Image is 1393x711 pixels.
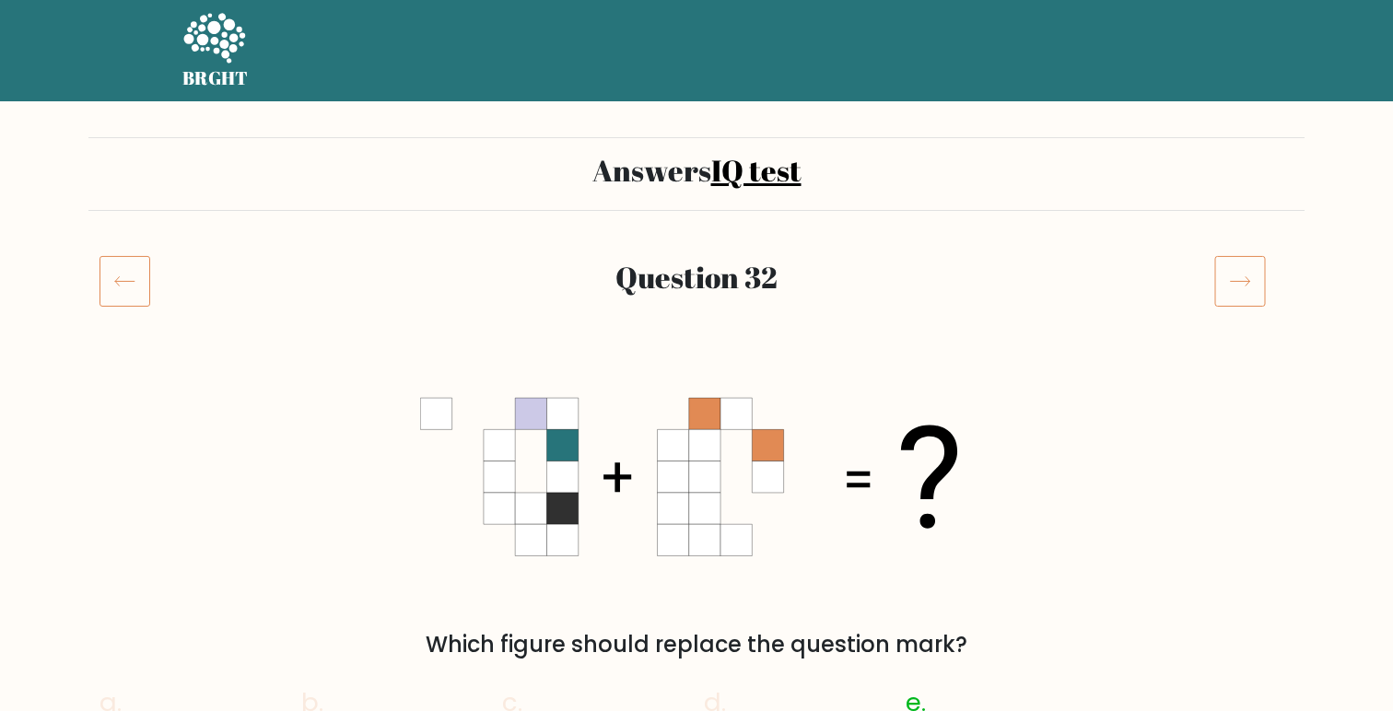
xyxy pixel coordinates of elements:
a: BRGHT [182,7,249,94]
a: IQ test [711,150,802,190]
h5: BRGHT [182,67,249,89]
div: Which figure should replace the question mark? [111,628,1282,661]
h2: Answers [99,153,1293,188]
h2: Question 32 [201,260,1192,295]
